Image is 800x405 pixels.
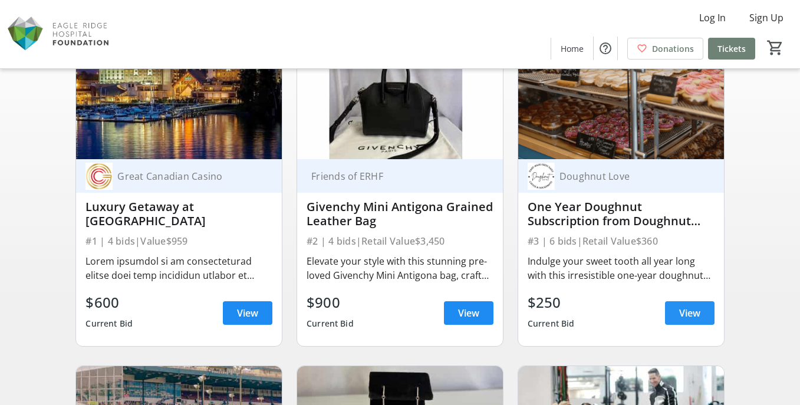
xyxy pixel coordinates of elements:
div: #3 | 6 bids | Retail Value $360 [528,233,715,249]
button: Cart [765,37,786,58]
button: Help [594,37,617,60]
button: Log In [690,8,735,27]
div: Lorem ipsumdol si am consecteturad elitse doei temp incididun utlabor et Dolor Magn Aliqua Enimad... [85,254,272,282]
div: Current Bid [307,313,354,334]
span: Sign Up [749,11,783,25]
div: #2 | 4 bids | Retail Value $3,450 [307,233,493,249]
div: Current Bid [528,313,575,334]
a: Tickets [708,38,755,60]
div: One Year Doughnut Subscription from Doughnut Love [528,200,715,228]
div: Doughnut Love [555,170,700,182]
a: Donations [627,38,703,60]
div: Elevate your style with this stunning pre-loved Givenchy Mini Antigona bag, crafted from premium ... [307,254,493,282]
div: Givenchy Mini Antigona Grained Leather Bag [307,200,493,228]
div: Indulge your sweet tooth all year long with this irresistible one-year doughnut subscription from... [528,254,715,282]
img: Eagle Ridge Hospital Foundation's Logo [7,5,112,64]
a: View [665,301,715,325]
span: Log In [699,11,726,25]
a: View [444,301,493,325]
div: Great Canadian Casino [113,170,258,182]
img: Givenchy Mini Antigona Grained Leather Bag [297,44,503,159]
div: #1 | 4 bids | Value $959 [85,233,272,249]
img: Luxury Getaway at River Rock Casino Resort [76,44,282,159]
span: Home [561,42,584,55]
span: Tickets [717,42,746,55]
div: $600 [85,292,133,313]
div: Current Bid [85,313,133,334]
img: Doughnut Love [528,163,555,190]
div: Friends of ERHF [307,170,479,182]
img: One Year Doughnut Subscription from Doughnut Love [518,44,724,159]
span: View [237,306,258,320]
div: Luxury Getaway at [GEOGRAPHIC_DATA] [85,200,272,228]
a: View [223,301,272,325]
div: $900 [307,292,354,313]
img: Great Canadian Casino [85,163,113,190]
span: Donations [652,42,694,55]
a: Home [551,38,593,60]
div: $250 [528,292,575,313]
span: View [458,306,479,320]
span: View [679,306,700,320]
button: Sign Up [740,8,793,27]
